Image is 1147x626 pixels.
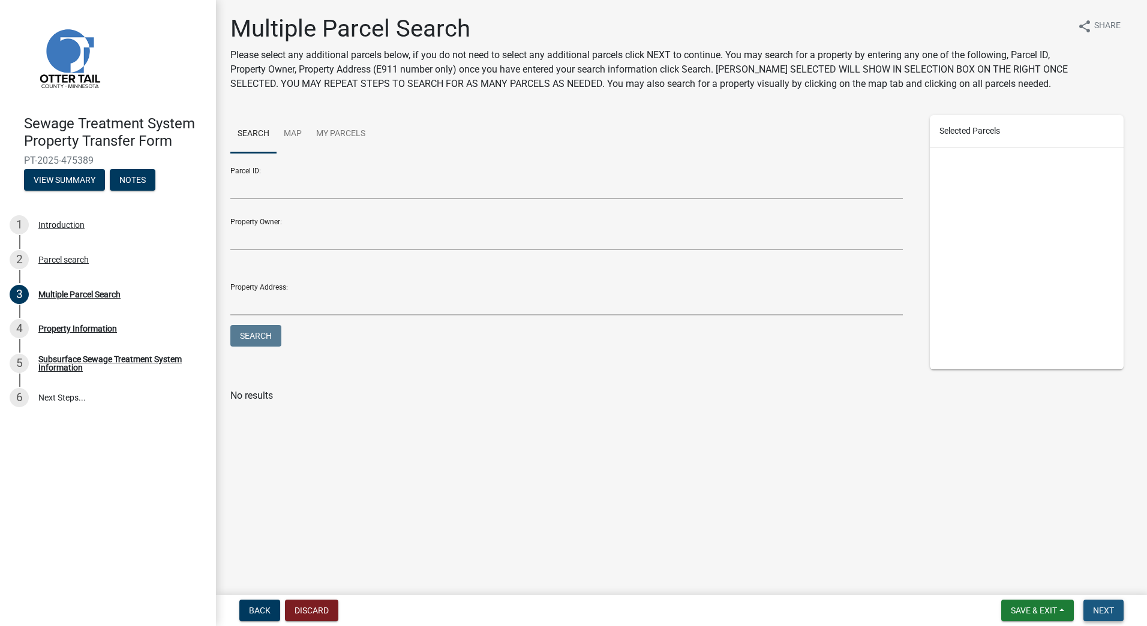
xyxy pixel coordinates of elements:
[38,324,117,333] div: Property Information
[10,319,29,338] div: 4
[1093,606,1114,615] span: Next
[277,115,309,154] a: Map
[110,176,155,185] wm-modal-confirm: Notes
[1001,600,1074,621] button: Save & Exit
[38,255,89,264] div: Parcel search
[38,290,121,299] div: Multiple Parcel Search
[309,115,373,154] a: My Parcels
[24,169,105,191] button: View Summary
[230,14,1068,43] h1: Multiple Parcel Search
[10,215,29,234] div: 1
[230,389,1133,403] p: No results
[10,354,29,373] div: 5
[24,176,105,185] wm-modal-confirm: Summary
[1068,14,1130,38] button: shareShare
[1011,606,1057,615] span: Save & Exit
[10,388,29,407] div: 6
[1077,19,1092,34] i: share
[24,13,114,103] img: Otter Tail County, Minnesota
[230,325,281,347] button: Search
[1083,600,1124,621] button: Next
[38,355,197,372] div: Subsurface Sewage Treatment System Information
[230,48,1068,91] p: Please select any additional parcels below, if you do not need to select any additional parcels c...
[239,600,280,621] button: Back
[24,155,192,166] span: PT-2025-475389
[110,169,155,191] button: Notes
[1094,19,1121,34] span: Share
[930,115,1124,148] div: Selected Parcels
[38,221,85,229] div: Introduction
[230,115,277,154] a: Search
[285,600,338,621] button: Discard
[10,285,29,304] div: 3
[249,606,271,615] span: Back
[10,250,29,269] div: 2
[24,115,206,150] h4: Sewage Treatment System Property Transfer Form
